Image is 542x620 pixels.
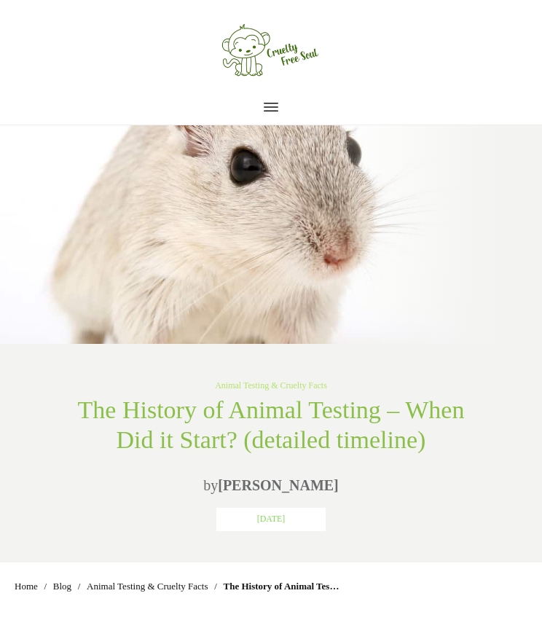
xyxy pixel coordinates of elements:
a: [PERSON_NAME] [218,477,339,493]
span: [DATE] [257,514,286,524]
span: Home [15,581,38,592]
span: The History of Animal Testing – When Did it Start? (detailed timeline) [223,577,342,596]
a: Blog [53,577,71,596]
a: Home [15,577,38,596]
p: by [61,471,481,500]
li: / [41,582,50,592]
span: Blog [53,581,71,592]
span: The History of Animal Testing – When Did it Start? (detailed timeline) [78,396,465,453]
a: Animal Testing & Cruelty Facts [215,380,327,391]
li: / [211,582,220,592]
li: / [74,582,84,592]
a: Animal Testing & Cruelty Facts [87,577,208,596]
span: Animal Testing & Cruelty Facts [87,581,208,592]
